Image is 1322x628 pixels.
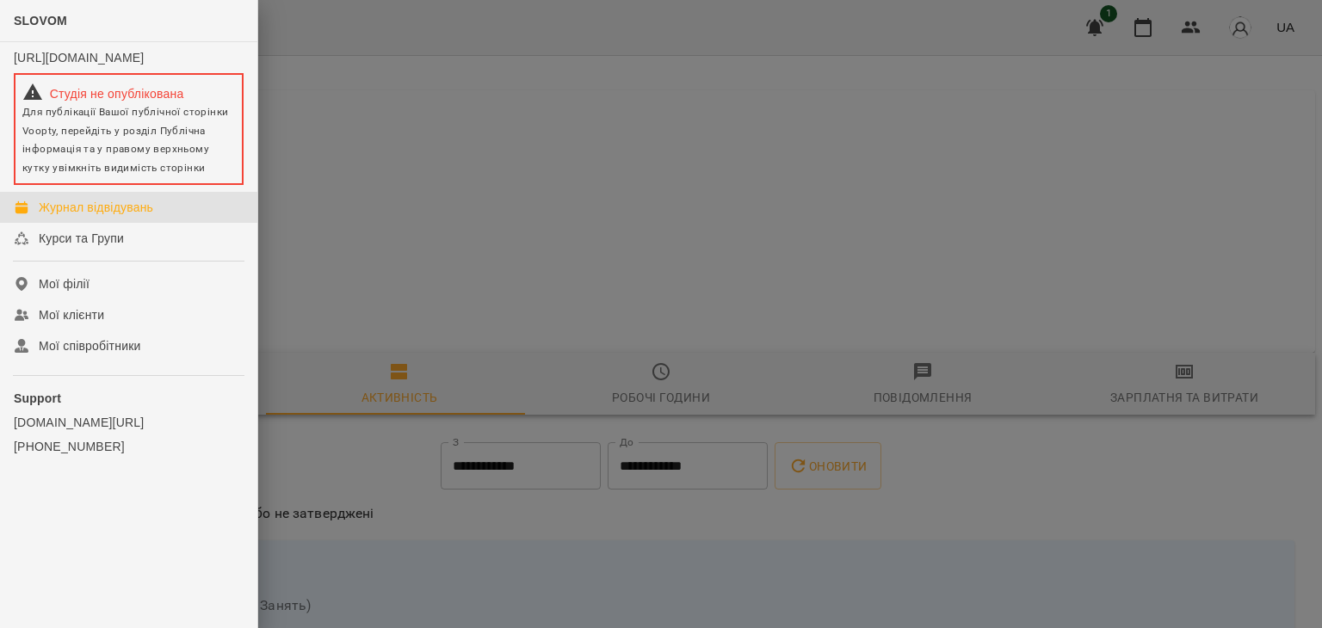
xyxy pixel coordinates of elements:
div: Студія не опублікована [22,82,235,102]
span: Для публікації Вашої публічної сторінки Voopty, перейдіть у розділ Публічна інформація та у право... [22,106,228,174]
div: Мої філії [39,275,90,292]
a: [DOMAIN_NAME][URL] [14,414,244,431]
a: [PHONE_NUMBER] [14,438,244,455]
div: Курси та Групи [39,230,124,247]
div: Журнал відвідувань [39,199,153,216]
span: SLOVOM [14,14,67,28]
a: [URL][DOMAIN_NAME] [14,51,144,65]
div: Мої співробітники [39,337,141,354]
div: Мої клієнти [39,306,104,323]
p: Support [14,390,244,407]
